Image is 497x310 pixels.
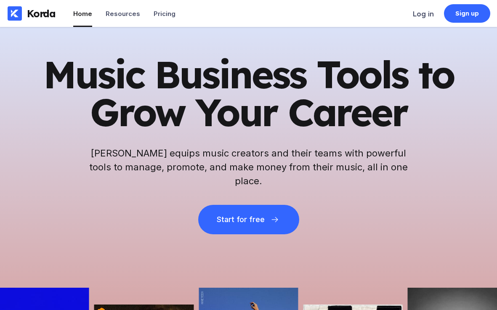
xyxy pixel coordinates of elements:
div: Start for free [217,215,265,224]
div: Sign up [455,9,479,18]
h2: [PERSON_NAME] equips music creators and their teams with powerful tools to manage, promote, and m... [89,146,409,188]
h1: Music Business Tools to Grow Your Career [43,56,455,131]
div: Home [73,10,92,18]
div: Log in [413,10,434,18]
div: Korda [27,7,56,20]
button: Start for free [198,205,299,234]
a: Sign up [444,4,490,23]
div: Pricing [154,10,175,18]
div: Resources [106,10,140,18]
